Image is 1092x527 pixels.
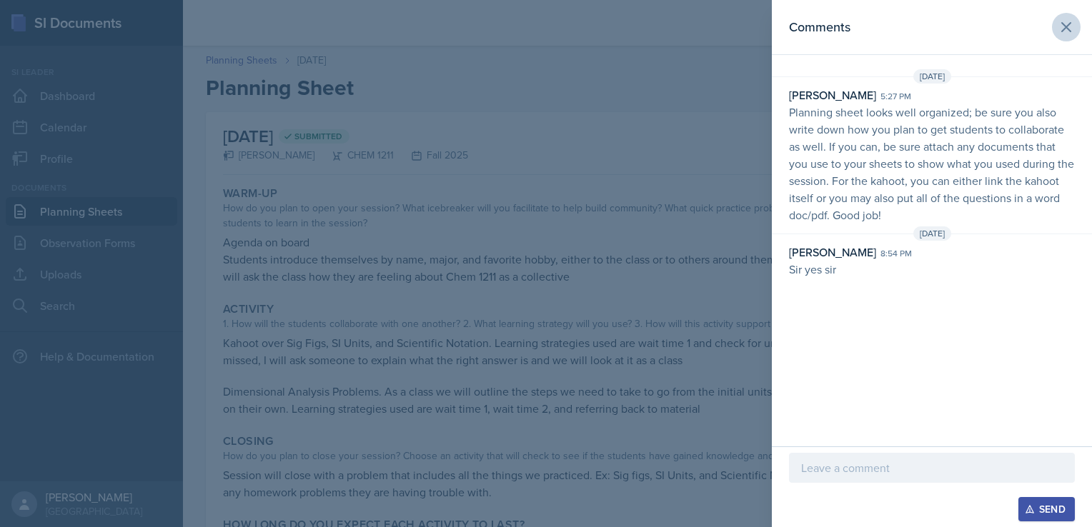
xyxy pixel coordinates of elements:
div: 8:54 pm [880,247,912,260]
button: Send [1018,497,1075,521]
div: Send [1028,503,1066,515]
div: [PERSON_NAME] [789,86,876,104]
span: [DATE] [913,226,951,241]
h2: Comments [789,17,850,37]
div: [PERSON_NAME] [789,244,876,261]
div: 5:27 pm [880,90,911,103]
span: [DATE] [913,69,951,84]
p: Planning sheet looks well organized; be sure you also write down how you plan to get students to ... [789,104,1075,224]
p: Sir yes sir [789,261,1075,278]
